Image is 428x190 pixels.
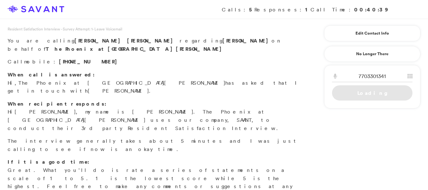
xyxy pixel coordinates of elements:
span: [PERSON_NAME] [127,37,176,44]
span: [PHONE_NUMBER] [59,58,120,65]
span: The Phoenix at [GEOGRAPHIC_DATA][PERSON_NAME] [18,80,225,86]
span: [PERSON_NAME] [74,37,124,44]
span: mobile [24,58,54,65]
a: No Longer There [324,46,420,62]
span: Resident Satisfaction Interview - Survey Attempt: 1 - Leave Voicemail [8,26,122,32]
span: [PERSON_NAME] [88,88,149,94]
strong: 1 [305,6,310,13]
strong: When call is answered: [8,71,95,78]
p: You are calling regarding on behalf of [8,37,300,53]
strong: When recipient responds: [8,100,106,107]
strong: 5 [249,6,254,13]
a: Loading [332,85,412,101]
strong: If it is a good time: [8,158,89,165]
span: [PERSON_NAME] [15,108,76,115]
p: Hi, has asked that I get in touch with . [8,71,300,95]
p: The interview generally takes about 5 minutes and I was just calling to see if now is an okay time. [8,137,300,153]
strong: 00:40:39 [354,6,389,13]
strong: [PERSON_NAME] [222,37,271,44]
strong: The Phoenix at [GEOGRAPHIC_DATA][PERSON_NAME] [46,45,225,52]
a: Edit Contact Info [332,28,412,38]
p: Hi , my name is [PERSON_NAME]. The Phoenix at [GEOGRAPHIC_DATA][PERSON_NAME] uses our company, SA... [8,100,300,132]
p: Call : [8,58,300,66]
